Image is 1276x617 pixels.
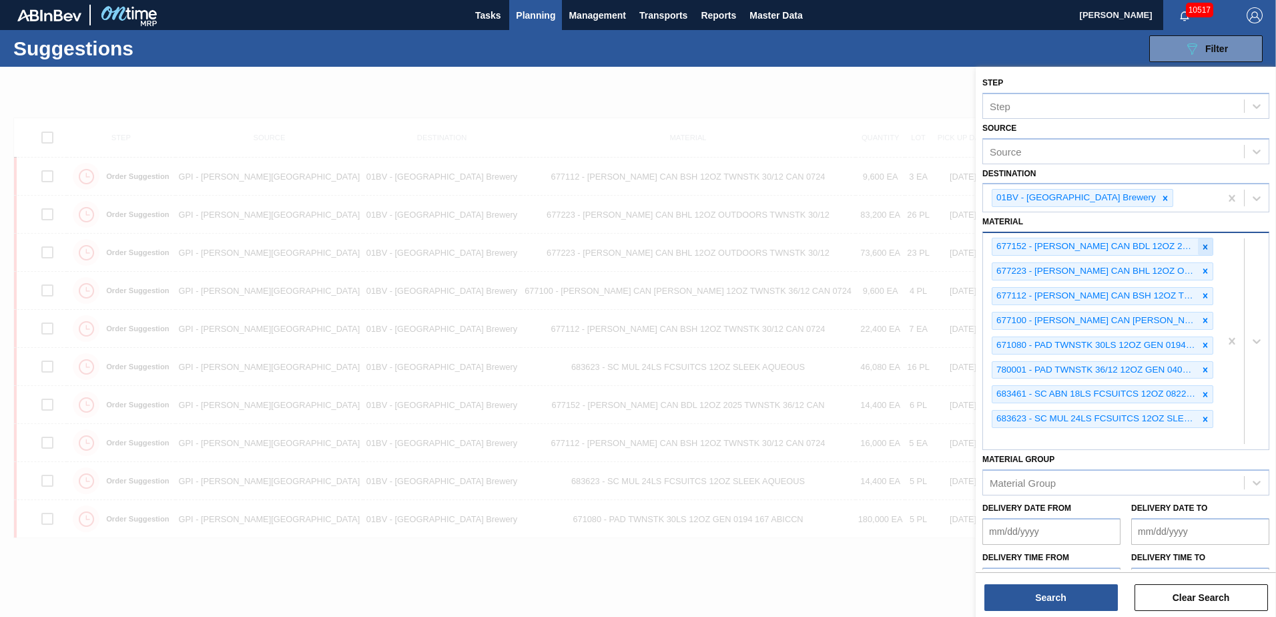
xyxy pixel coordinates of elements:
[992,263,1198,280] div: 677223 - [PERSON_NAME] CAN BHL 12OZ OUTDOORS TWNSTK 30/12
[982,503,1071,513] label: Delivery Date from
[701,7,736,23] span: Reports
[990,100,1010,112] div: Step
[982,455,1054,464] label: Material Group
[990,477,1056,489] div: Material Group
[992,288,1198,304] div: 677112 - [PERSON_NAME] CAN BSH 12OZ TWNSTK 30/12 CAN 0724
[1131,503,1207,513] label: Delivery Date to
[982,548,1121,568] label: Delivery time from
[990,146,1022,157] div: Source
[992,386,1198,403] div: 683461 - SC ABN 18LS FCSUITCS 12OZ 0822 167 ABICC
[992,337,1198,354] div: 671080 - PAD TWNSTK 30LS 12OZ GEN 0194 167 ABICCN
[982,217,1023,226] label: Material
[992,362,1198,379] div: 780001 - PAD TWNSTK 36/12 12OZ GEN 0405 167 ABICC
[982,169,1036,178] label: Destination
[473,7,503,23] span: Tasks
[17,9,81,21] img: TNhmsLtSVTkK8tSr43FrP2fwEKptu5GPRR3wAAAABJRU5ErkJggg==
[1205,43,1228,54] span: Filter
[1131,518,1269,545] input: mm/dd/yyyy
[639,7,687,23] span: Transports
[1247,7,1263,23] img: Logout
[982,78,1003,87] label: Step
[1149,35,1263,62] button: Filter
[1186,3,1213,17] span: 10517
[13,41,250,56] h1: Suggestions
[749,7,802,23] span: Master Data
[992,411,1198,427] div: 683623 - SC MUL 24LS FCSUITCS 12OZ SLEEK AQUEOUS
[569,7,626,23] span: Management
[992,238,1198,255] div: 677152 - [PERSON_NAME] CAN BDL 12OZ 2025 TWNSTK 36/12 CAN
[982,124,1016,133] label: Source
[992,190,1158,206] div: 01BV - [GEOGRAPHIC_DATA] Brewery
[516,7,555,23] span: Planning
[992,313,1198,329] div: 677100 - [PERSON_NAME] CAN [PERSON_NAME] 12OZ TWNSTK 36/12 CAN 0724
[982,518,1121,545] input: mm/dd/yyyy
[1131,548,1269,568] label: Delivery time to
[1163,6,1206,25] button: Notifications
